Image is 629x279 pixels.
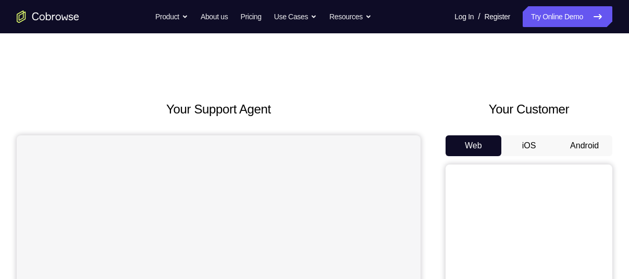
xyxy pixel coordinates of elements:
[485,6,510,27] a: Register
[240,6,261,27] a: Pricing
[201,6,228,27] a: About us
[155,6,188,27] button: Product
[329,6,372,27] button: Resources
[274,6,317,27] button: Use Cases
[501,135,557,156] button: iOS
[17,100,421,119] h2: Your Support Agent
[523,6,612,27] a: Try Online Demo
[454,6,474,27] a: Log In
[446,135,501,156] button: Web
[478,10,480,23] span: /
[446,100,612,119] h2: Your Customer
[557,135,612,156] button: Android
[17,10,79,23] a: Go to the home page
